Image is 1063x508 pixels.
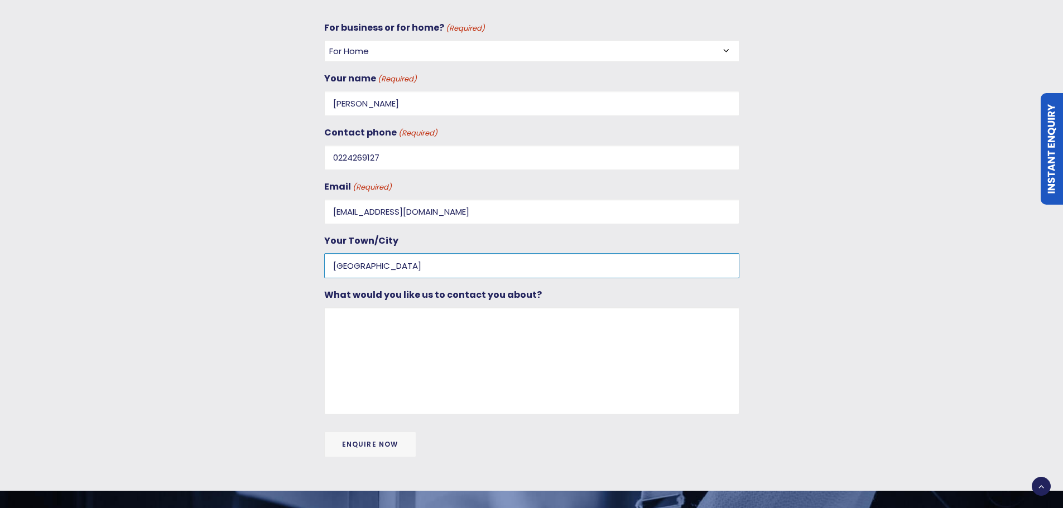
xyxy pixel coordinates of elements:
[324,233,398,249] label: Your Town/City
[352,181,392,194] span: (Required)
[324,71,417,86] label: Your name
[1041,93,1063,205] a: Instant Enquiry
[324,20,485,36] label: For business or for home?
[989,434,1047,492] iframe: Chatbot
[397,127,437,140] span: (Required)
[324,287,542,303] label: What would you like us to contact you about?
[445,22,485,35] span: (Required)
[324,432,416,457] input: Enquire Now
[377,73,417,86] span: (Required)
[324,125,437,141] label: Contact phone
[324,179,392,195] label: Email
